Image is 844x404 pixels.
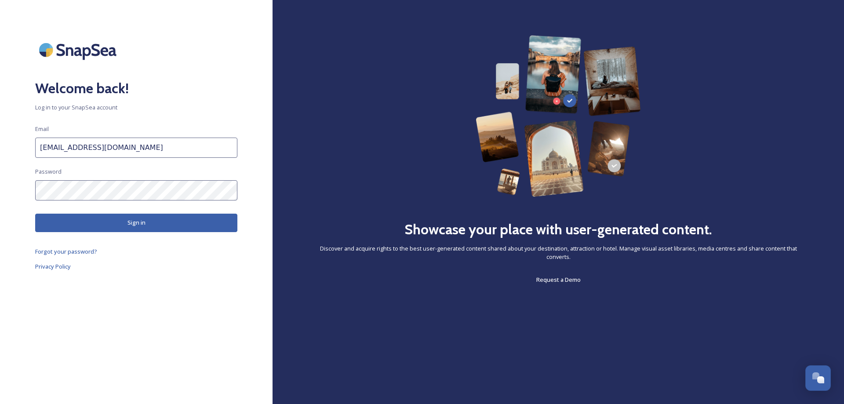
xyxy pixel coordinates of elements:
h2: Showcase your place with user-generated content. [404,219,712,240]
a: Privacy Policy [35,261,237,272]
span: Password [35,167,62,176]
input: john.doe@snapsea.io [35,138,237,158]
button: Sign in [35,214,237,232]
span: Forgot your password? [35,247,97,255]
span: Log in to your SnapSea account [35,103,237,112]
a: Request a Demo [536,274,581,285]
img: 63b42ca75bacad526042e722_Group%20154-p-800.png [476,35,640,197]
h2: Welcome back! [35,78,237,99]
a: Forgot your password? [35,246,237,257]
span: Email [35,125,49,133]
img: SnapSea Logo [35,35,123,65]
span: Discover and acquire rights to the best user-generated content shared about your destination, att... [308,244,809,261]
button: Open Chat [805,365,831,391]
span: Privacy Policy [35,262,71,270]
span: Request a Demo [536,276,581,284]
